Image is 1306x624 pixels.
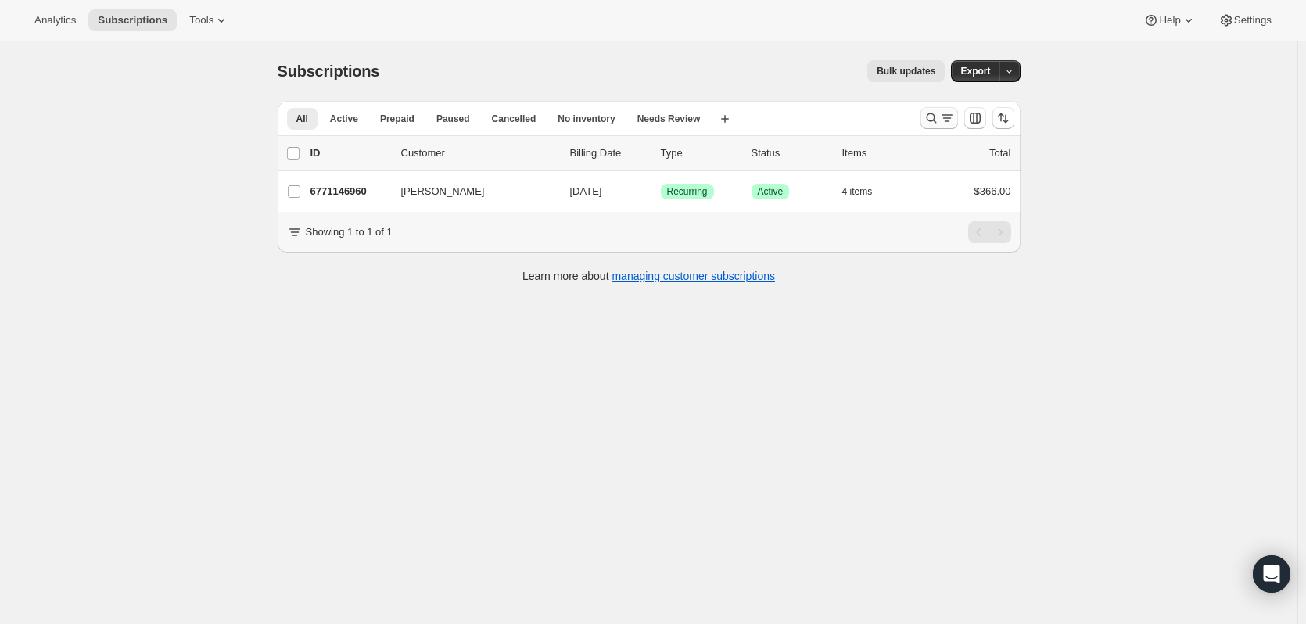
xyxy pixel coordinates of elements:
span: Recurring [667,185,708,198]
button: Tools [180,9,239,31]
span: Paused [436,113,470,125]
span: [PERSON_NAME] [401,184,485,199]
p: Status [752,145,830,161]
div: Open Intercom Messenger [1253,555,1290,593]
button: 4 items [842,181,890,203]
span: $366.00 [974,185,1011,197]
button: Bulk updates [867,60,945,82]
button: Customize table column order and visibility [964,107,986,129]
span: Active [330,113,358,125]
p: Billing Date [570,145,648,161]
span: Analytics [34,14,76,27]
span: Needs Review [637,113,701,125]
p: Total [989,145,1010,161]
span: Tools [189,14,213,27]
span: Cancelled [492,113,536,125]
p: ID [310,145,389,161]
span: Subscriptions [98,14,167,27]
span: Subscriptions [278,63,380,80]
span: Bulk updates [877,65,935,77]
button: Export [951,60,999,82]
p: Showing 1 to 1 of 1 [306,224,393,240]
span: All [296,113,308,125]
div: Items [842,145,920,161]
span: [DATE] [570,185,602,197]
nav: Pagination [968,221,1011,243]
div: IDCustomerBilling DateTypeStatusItemsTotal [310,145,1011,161]
div: 6771146960[PERSON_NAME][DATE]SuccessRecurringSuccessActive4 items$366.00 [310,181,1011,203]
p: Learn more about [522,268,775,284]
span: Active [758,185,784,198]
a: managing customer subscriptions [612,270,775,282]
button: Subscriptions [88,9,177,31]
button: Search and filter results [920,107,958,129]
span: Export [960,65,990,77]
span: Help [1159,14,1180,27]
p: Customer [401,145,558,161]
span: Settings [1234,14,1272,27]
span: 4 items [842,185,873,198]
span: Prepaid [380,113,414,125]
span: No inventory [558,113,615,125]
button: Analytics [25,9,85,31]
div: Type [661,145,739,161]
button: Help [1134,9,1205,31]
button: Settings [1209,9,1281,31]
button: Create new view [712,108,737,130]
button: Sort the results [992,107,1014,129]
p: 6771146960 [310,184,389,199]
button: [PERSON_NAME] [392,179,548,204]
